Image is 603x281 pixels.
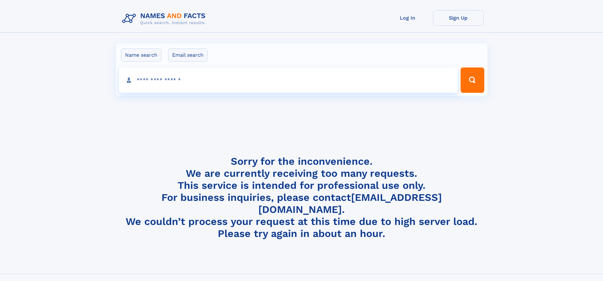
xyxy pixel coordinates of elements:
[121,48,161,62] label: Name search
[120,10,211,27] img: Logo Names and Facts
[119,67,458,93] input: search input
[258,191,442,215] a: [EMAIL_ADDRESS][DOMAIN_NAME]
[461,67,484,93] button: Search Button
[168,48,208,62] label: Email search
[382,10,433,26] a: Log In
[120,155,484,240] h4: Sorry for the inconvenience. We are currently receiving too many requests. This service is intend...
[433,10,484,26] a: Sign Up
